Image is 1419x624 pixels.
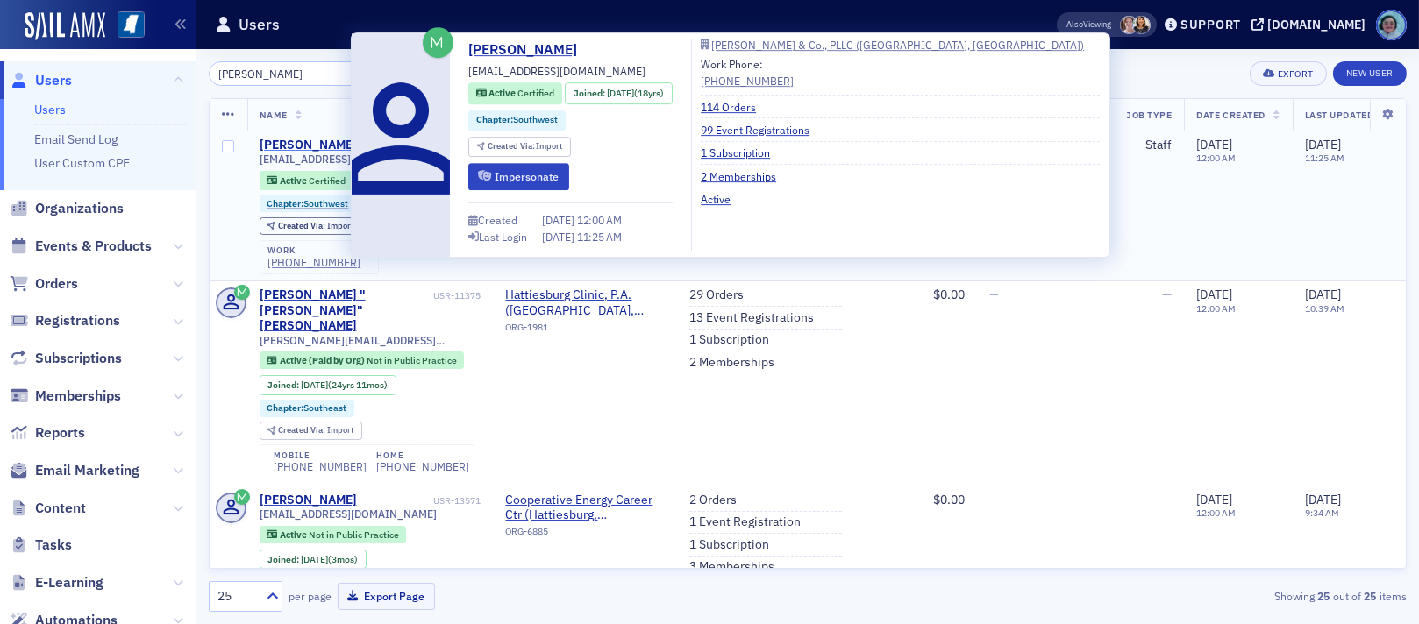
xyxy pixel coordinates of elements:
[10,573,103,592] a: E-Learning
[260,422,362,440] div: Created Via: Import
[10,535,72,555] a: Tasks
[1196,302,1236,315] time: 12:00 AM
[989,492,999,507] span: —
[505,322,665,339] div: ORG-1981
[1132,16,1151,34] span: Noma Burge
[35,311,120,330] span: Registrations
[34,131,118,147] a: Email Send Log
[468,82,562,104] div: Active: Active: Certified
[607,87,664,101] div: (18yrs)
[35,71,72,90] span: Users
[1305,137,1341,152] span: [DATE]
[260,351,465,369] div: Active (Paid by Org): Active (Paid by Org): Not in Public Practice
[10,199,124,218] a: Organizations
[35,386,121,406] span: Memberships
[1278,69,1314,79] div: Export
[1251,18,1372,31] button: [DOMAIN_NAME]
[574,87,607,101] span: Joined :
[468,110,566,131] div: Chapter:
[1305,302,1344,315] time: 10:39 AM
[478,216,517,225] div: Created
[1196,287,1232,302] span: [DATE]
[542,230,577,244] span: [DATE]
[565,82,672,104] div: Joined: 2007-08-01 00:00:00
[711,40,1084,50] div: [PERSON_NAME] & Co., PLLC ([GEOGRAPHIC_DATA], [GEOGRAPHIC_DATA])
[1020,588,1407,604] div: Showing out of items
[1120,16,1138,34] span: Lydia Carlisle
[260,287,431,334] div: [PERSON_NAME] "[PERSON_NAME]" [PERSON_NAME]
[10,349,122,368] a: Subscriptions
[505,287,665,318] span: Hattiesburg Clinic, P.A. (Hattiesburg, MS)
[1305,109,1373,121] span: Last Updated
[34,155,130,171] a: User Custom CPE
[274,460,367,473] a: [PHONE_NUMBER]
[309,174,346,187] span: Certified
[289,588,332,604] label: per page
[260,138,357,153] a: [PERSON_NAME]
[689,537,769,553] a: 1 Subscription
[1267,17,1366,32] div: [DOMAIN_NAME]
[35,499,86,518] span: Content
[35,237,152,256] span: Events & Products
[1305,492,1341,507] span: [DATE]
[35,461,139,480] span: Email Marketing
[505,493,665,523] span: Cooperative Energy Career Ctr (Hattiesburg, MS)
[260,152,437,166] span: [EMAIL_ADDRESS][DOMAIN_NAME]
[701,168,789,184] a: 2 Memberships
[260,400,355,417] div: Chapter:
[517,87,554,99] span: Certified
[1315,588,1333,604] strong: 25
[267,554,301,565] span: Joined :
[10,461,139,480] a: Email Marketing
[25,12,105,40] img: SailAMX
[1066,18,1083,30] div: Also
[35,573,103,592] span: E-Learning
[260,375,396,394] div: Joined: 2000-08-30 00:00:00
[488,142,563,152] div: Import
[542,214,577,228] span: [DATE]
[488,140,537,152] span: Created Via :
[260,550,367,569] div: Joined: 2025-05-01 00:00:00
[278,222,353,231] div: Import
[479,232,527,242] div: Last Login
[505,493,665,523] a: Cooperative Energy Career Ctr (Hattiesburg, [GEOGRAPHIC_DATA])
[1376,10,1407,40] span: Profile
[701,73,794,89] div: [PHONE_NUMBER]
[468,39,590,60] a: [PERSON_NAME]
[689,559,774,575] a: 3 Memberships
[267,174,345,186] a: Active Certified
[10,71,72,90] a: Users
[267,402,346,414] a: Chapter:Southeast
[1196,152,1236,164] time: 12:00 AM
[10,237,152,256] a: Events & Products
[933,492,965,507] span: $0.00
[10,311,120,330] a: Registrations
[433,290,481,301] div: USR-11375
[989,287,999,302] span: —
[701,191,744,207] a: Active
[267,245,360,256] div: work
[34,102,66,117] a: Users
[1113,138,1172,153] div: Staff
[1126,109,1172,121] span: Job Type
[1162,492,1172,507] span: —
[239,14,280,35] h1: Users
[1196,137,1232,152] span: [DATE]
[10,499,86,518] a: Content
[338,583,435,610] button: Export Page
[118,11,145,39] img: SailAMX
[260,526,407,543] div: Active: Active: Not in Public Practice
[260,493,357,508] a: [PERSON_NAME]
[267,256,360,269] div: [PHONE_NUMBER]
[280,174,309,187] span: Active
[35,274,78,294] span: Orders
[260,507,437,521] span: [EMAIL_ADDRESS][DOMAIN_NAME]
[701,99,769,115] a: 114 Orders
[577,230,622,244] span: 11:25 AM
[267,401,303,414] span: Chapter :
[209,61,376,86] input: Search…
[376,460,469,473] a: [PHONE_NUMBER]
